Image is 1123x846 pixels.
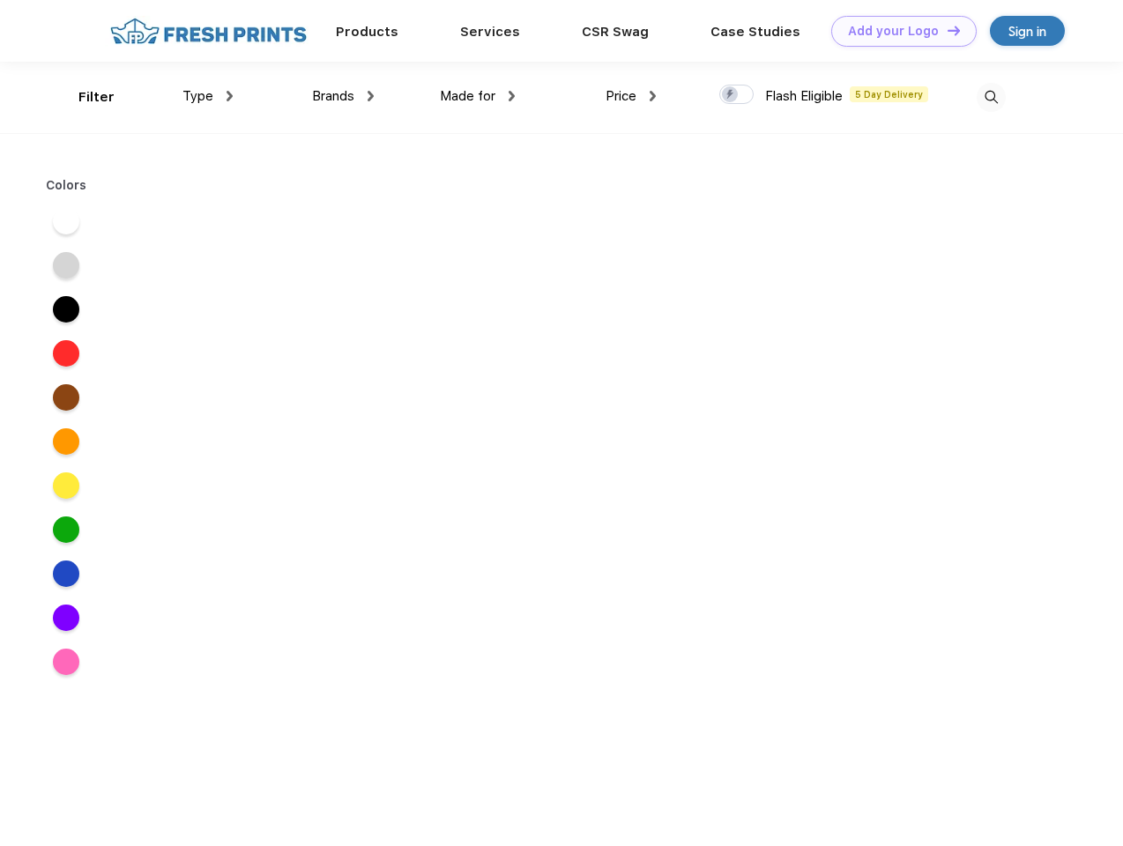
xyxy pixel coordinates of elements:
span: 5 Day Delivery [850,86,928,102]
img: desktop_search.svg [977,83,1006,112]
img: dropdown.png [368,91,374,101]
div: Add your Logo [848,24,939,39]
div: Filter [78,87,115,108]
img: dropdown.png [509,91,515,101]
span: Made for [440,88,495,104]
a: Products [336,24,398,40]
img: DT [948,26,960,35]
span: Brands [312,88,354,104]
img: dropdown.png [650,91,656,101]
img: dropdown.png [227,91,233,101]
div: Sign in [1008,21,1046,41]
span: Price [606,88,636,104]
img: fo%20logo%202.webp [105,16,312,47]
div: Colors [33,176,100,195]
span: Flash Eligible [765,88,843,104]
a: Sign in [990,16,1065,46]
span: Type [182,88,213,104]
